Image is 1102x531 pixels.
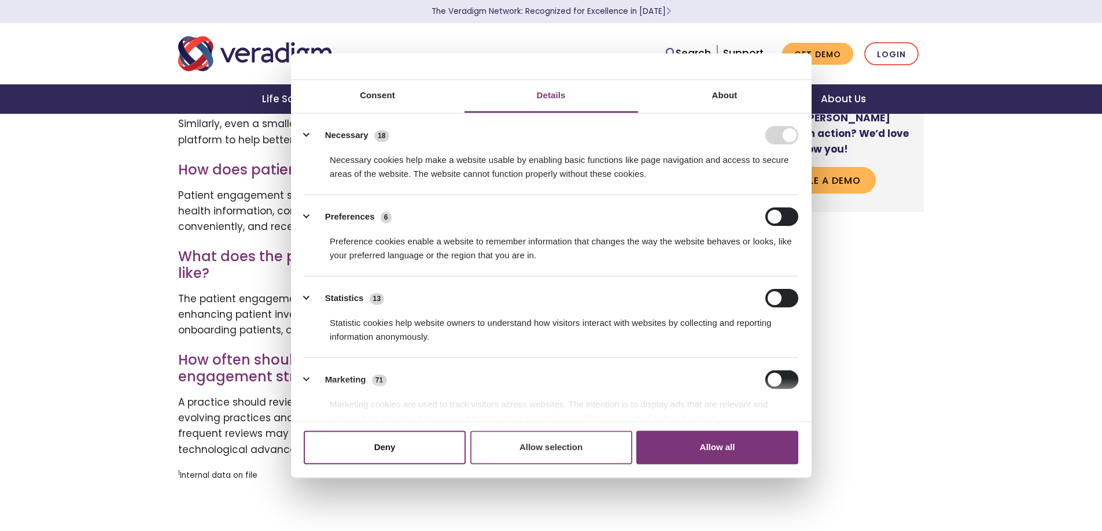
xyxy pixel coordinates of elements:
[304,144,798,181] div: Necessary cookies help make a website usable by enabling basic functions like page navigation and...
[864,42,919,66] a: Login
[666,6,671,17] span: Learn More
[304,289,392,307] button: Statistics (13)
[470,431,632,465] button: Allow selection
[178,469,180,477] sup: 1
[178,352,651,385] h3: How often should a practice review or update its patient engagement strategies?
[304,226,798,262] div: Preference cookies enable a website to remember information that changes the way the website beha...
[304,389,798,425] div: Marketing cookies are used to track visitors across websites. The intention is to display ads tha...
[721,111,909,156] strong: Want to see [PERSON_NAME] FollowMyHealth in action? We’d love to show you!
[304,207,399,226] button: Preferences (6)
[178,291,651,339] p: The patient engagement implementation process starts with identifying specific goals for enhancin...
[178,188,651,235] p: Patient engagement software improves patient care by empowering patients to access health informa...
[304,370,394,389] button: Marketing (71)
[666,46,711,61] a: Search
[248,84,344,114] a: Life Sciences
[432,6,671,17] a: The Veradigm Network: Recognized for Excellence in [DATE]Learn More
[178,35,337,73] img: Veradigm logo
[782,43,853,65] a: Get Demo
[325,129,368,142] label: Necessary
[325,373,366,387] label: Marketing
[178,248,651,282] h3: What does the patient engagement implementation process look like?
[754,167,876,194] a: Schedule a Demo
[325,292,364,305] label: Statistics
[291,80,465,113] a: Consent
[178,470,257,481] small: Internal data on file
[723,46,764,60] a: Support
[807,84,880,114] a: About Us
[304,307,798,344] div: Statistic cookies help website owners to understand how visitors interact with websites by collec...
[325,210,375,224] label: Preferences
[304,126,396,144] button: Necessary (18)
[638,80,812,113] a: About
[178,162,651,179] h3: How does patient engagement software impact patient care?
[178,395,651,458] p: A practice should review and update its patient engagement strategies regularly to adapt to evolv...
[304,431,466,465] button: Deny
[465,80,638,113] a: Details
[178,116,651,147] p: Similarly, even a smaller pharmacy can benefit from a pharma patient engagement platform to help ...
[636,431,798,465] button: Allow all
